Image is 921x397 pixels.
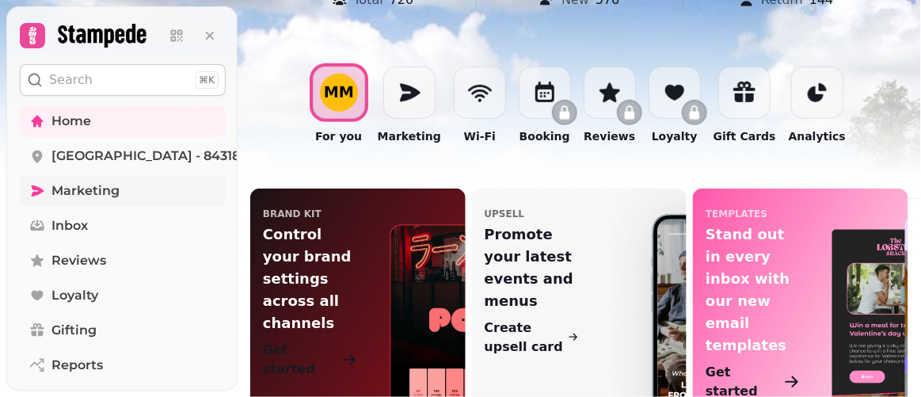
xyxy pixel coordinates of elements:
[714,128,776,144] p: Gift Cards
[519,128,570,144] p: Booking
[584,128,636,144] p: Reviews
[20,175,226,207] a: Marketing
[51,147,240,166] span: [GEOGRAPHIC_DATA] - 84318
[20,140,226,172] a: [GEOGRAPHIC_DATA] - 84318
[51,251,106,270] span: Reviews
[195,71,219,89] div: ⌘K
[315,128,362,144] p: For you
[51,112,91,131] span: Home
[485,223,580,312] p: Promote your latest events and menus
[51,321,97,340] span: Gifting
[706,223,801,357] p: Stand out in every inbox with our new email templates
[51,356,103,375] span: Reports
[263,208,322,220] p: Brand Kit
[20,349,226,381] a: Reports
[51,216,88,235] span: Inbox
[51,286,98,305] span: Loyalty
[485,319,565,357] p: Create upsell card
[20,210,226,242] a: Inbox
[49,71,93,90] p: Search
[706,208,767,220] p: templates
[263,341,337,379] p: Get started
[324,85,354,100] div: M M
[378,128,441,144] p: Marketing
[20,245,226,277] a: Reviews
[51,181,120,200] span: Marketing
[20,64,226,96] button: Search⌘K
[485,208,525,220] p: upsell
[263,223,358,334] p: Control your brand settings across all channels
[789,128,846,144] p: Analytics
[20,280,226,311] a: Loyalty
[20,315,226,346] a: Gifting
[652,128,698,144] p: Loyalty
[20,105,226,137] a: Home
[464,128,496,144] p: Wi-Fi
